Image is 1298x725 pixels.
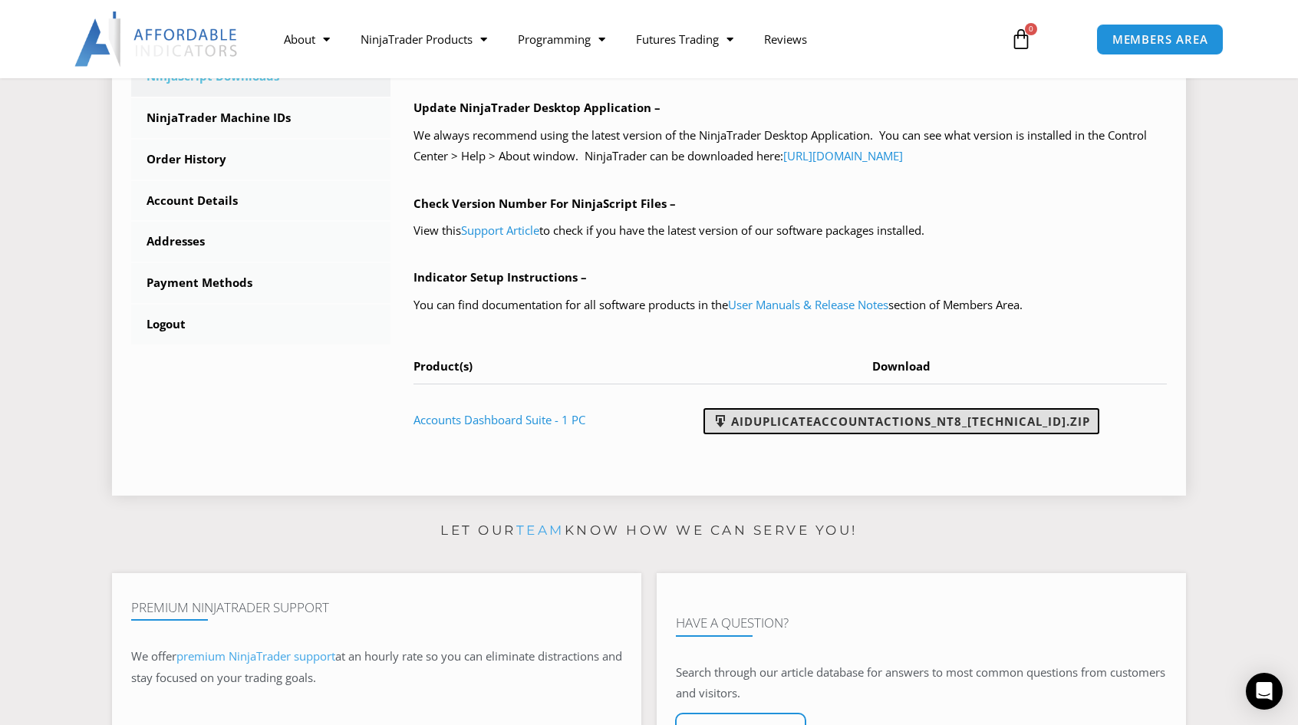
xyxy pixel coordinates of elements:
a: team [516,522,565,538]
a: Order History [131,140,390,180]
p: We always recommend using the latest version of the NinjaTrader Desktop Application. You can see ... [413,125,1168,168]
span: We offer [131,648,176,664]
span: at an hourly rate so you can eliminate distractions and stay focused on your trading goals. [131,648,622,685]
a: Account Details [131,181,390,221]
p: View this to check if you have the latest version of our software packages installed. [413,220,1168,242]
p: Search through our article database for answers to most common questions from customers and visit... [676,662,1167,705]
a: Programming [502,21,621,57]
a: Accounts Dashboard Suite - 1 PC [413,412,585,427]
p: You can find documentation for all software products in the section of Members Area. [413,295,1168,316]
h4: Premium NinjaTrader Support [131,600,622,615]
a: premium NinjaTrader support [176,648,335,664]
a: Payment Methods [131,263,390,303]
a: Support Article [461,222,539,238]
p: Let our know how we can serve you! [112,519,1186,543]
a: MEMBERS AREA [1096,24,1224,55]
a: Logout [131,305,390,344]
a: AIDuplicateAccountActions_NT8_[TECHNICAL_ID].zip [703,408,1099,434]
a: Addresses [131,222,390,262]
span: MEMBERS AREA [1112,34,1208,45]
a: Futures Trading [621,21,749,57]
a: User Manuals & Release Notes [728,297,888,312]
a: Reviews [749,21,822,57]
b: Check Version Number For NinjaScript Files – [413,196,676,211]
a: NinjaTrader Machine IDs [131,98,390,138]
span: Product(s) [413,358,473,374]
span: Download [872,358,931,374]
a: 0 [987,17,1055,61]
div: Open Intercom Messenger [1246,673,1283,710]
a: [URL][DOMAIN_NAME] [783,148,903,163]
b: Indicator Setup Instructions – [413,269,587,285]
span: 0 [1025,23,1037,35]
a: NinjaTrader Products [345,21,502,57]
h4: Have A Question? [676,615,1167,631]
img: LogoAI | Affordable Indicators – NinjaTrader [74,12,239,67]
b: Update NinjaTrader Desktop Application – [413,100,661,115]
a: About [268,21,345,57]
nav: Menu [268,21,993,57]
